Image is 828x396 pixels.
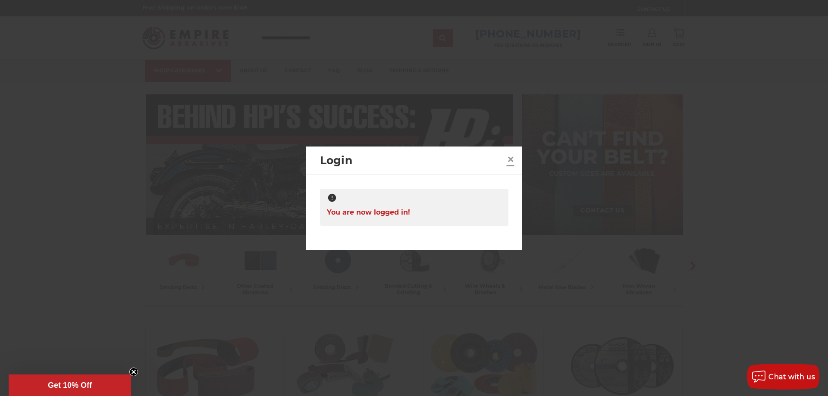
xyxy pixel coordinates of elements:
[504,153,517,166] a: Close
[768,373,815,381] span: Chat with us
[48,381,92,390] span: Get 10% Off
[320,153,504,169] h2: Login
[9,374,131,396] div: Get 10% OffClose teaser
[129,368,138,376] button: Close teaser
[327,204,410,221] span: You are now logged in!
[507,151,514,168] span: ×
[747,364,819,390] button: Chat with us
